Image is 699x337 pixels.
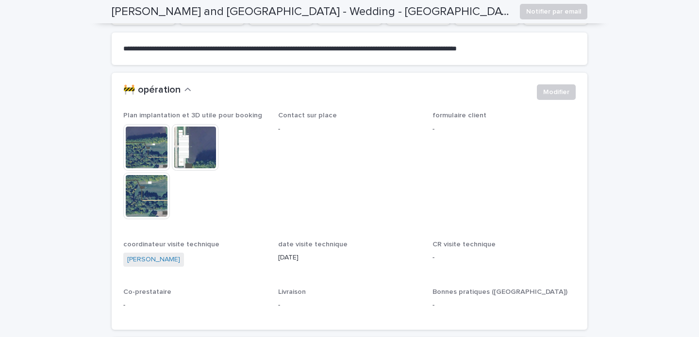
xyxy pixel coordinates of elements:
[433,112,486,119] span: formulaire client
[433,241,496,248] span: CR visite technique
[112,5,512,19] h2: [PERSON_NAME] and [GEOGRAPHIC_DATA] - Wedding - [GEOGRAPHIC_DATA]
[123,241,219,248] span: coordinateur visite technique
[123,289,171,295] span: Co-prestataire
[127,255,180,265] a: [PERSON_NAME]
[278,124,421,134] p: -
[123,84,191,96] button: 🚧 opération
[123,300,266,310] p: -
[526,7,581,16] span: Notifier par email
[433,289,567,295] span: Bonnes pratiques ([GEOGRAPHIC_DATA])
[278,289,306,295] span: Livraison
[520,4,587,19] button: Notifier par email
[123,84,181,96] h2: 🚧 opération
[537,84,576,100] button: Modifier
[433,300,576,310] p: -
[278,253,421,263] p: [DATE]
[433,124,576,134] p: -
[433,253,576,263] p: -
[278,112,337,119] span: Contact sur place
[123,112,262,119] span: Plan implantation et 3D utile pour booking
[543,87,569,97] span: Modifier
[278,300,421,310] p: -
[278,241,348,248] span: date visite technique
